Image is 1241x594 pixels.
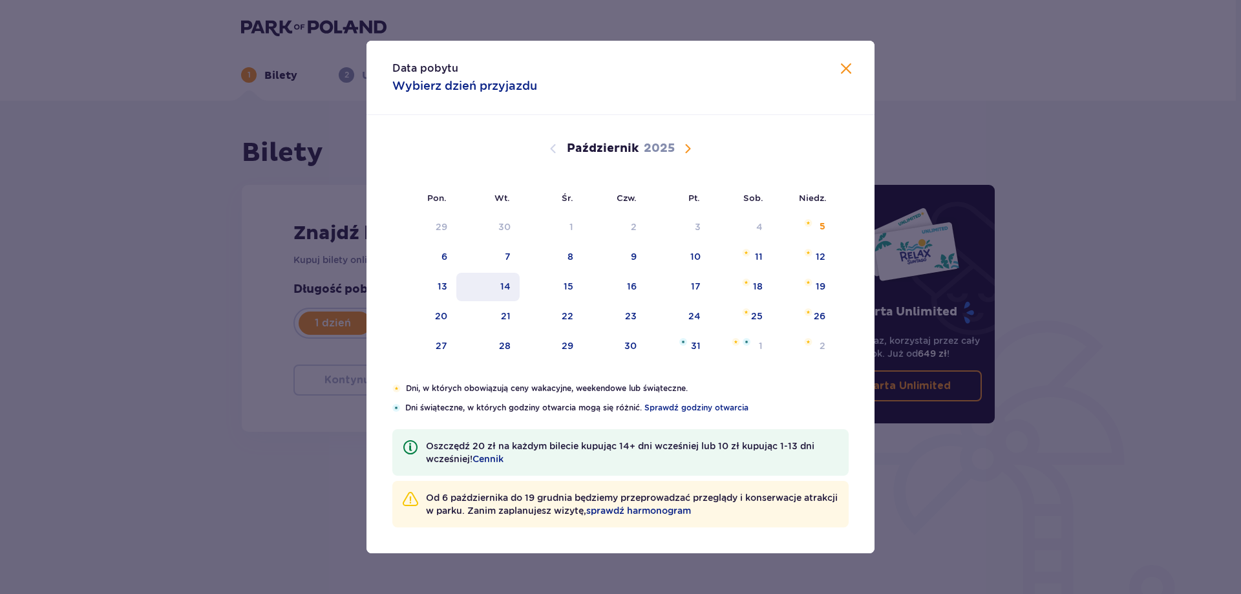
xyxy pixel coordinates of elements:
td: Data niedostępna. wtorek, 30 września 2025 [456,213,520,242]
img: Niebieska gwiazdka [392,404,400,412]
td: Data niedostępna. poniedziałek, 29 września 2025 [392,213,456,242]
div: 29 [562,339,573,352]
img: Pomarańczowa gwiazdka [742,249,750,257]
a: Sprawdź godziny otwarcia [644,402,748,414]
td: piątek, 31 października 2025 [646,332,710,361]
div: 28 [499,339,511,352]
img: Pomarańczowa gwiazdka [804,308,812,316]
small: Niedz. [799,193,827,203]
div: 19 [816,280,825,293]
td: czwartek, 23 października 2025 [582,302,646,331]
div: 24 [688,310,701,323]
td: niedziela, 12 października 2025 [772,243,834,271]
div: 1 [569,220,573,233]
p: Październik [567,141,639,156]
td: Data niedostępna. sobota, 4 października 2025 [710,213,772,242]
td: poniedziałek, 13 października 2025 [392,273,456,301]
div: 15 [564,280,573,293]
td: środa, 22 października 2025 [520,302,582,331]
td: czwartek, 16 października 2025 [582,273,646,301]
img: Pomarańczowa gwiazdka [804,249,812,257]
td: sobota, 25 października 2025 [710,302,772,331]
div: 12 [816,250,825,263]
img: Pomarańczowa gwiazdka [392,385,401,392]
div: 20 [435,310,447,323]
div: 30 [498,220,511,233]
div: 2 [631,220,637,233]
td: poniedziałek, 27 października 2025 [392,332,456,361]
img: Pomarańczowa gwiazdka [732,338,740,346]
td: sobota, 11 października 2025 [710,243,772,271]
p: Dni, w których obowiązują ceny wakacyjne, weekendowe lub świąteczne. [406,383,849,394]
img: Pomarańczowa gwiazdka [804,219,812,227]
div: 21 [501,310,511,323]
small: Wt. [494,193,510,203]
div: 31 [691,339,701,352]
td: wtorek, 7 października 2025 [456,243,520,271]
td: wtorek, 14 października 2025 [456,273,520,301]
td: wtorek, 28 października 2025 [456,332,520,361]
td: piątek, 10 października 2025 [646,243,710,271]
td: piątek, 24 października 2025 [646,302,710,331]
div: 5 [820,220,825,233]
div: 29 [436,220,447,233]
td: poniedziałek, 20 października 2025 [392,302,456,331]
td: Data niedostępna. czwartek, 2 października 2025 [582,213,646,242]
td: środa, 29 października 2025 [520,332,582,361]
p: Od 6 października do 19 grudnia będziemy przeprowadzać przeglądy i konserwacje atrakcji w parku. ... [426,491,838,517]
td: sobota, 18 października 2025 [710,273,772,301]
div: 3 [695,220,701,233]
img: Pomarańczowa gwiazdka [742,308,750,316]
small: Pon. [427,193,447,203]
button: Następny miesiąc [680,141,695,156]
div: 11 [755,250,763,263]
p: Data pobytu [392,61,458,76]
td: czwartek, 9 października 2025 [582,243,646,271]
div: 17 [691,280,701,293]
td: niedziela, 26 października 2025 [772,302,834,331]
div: 26 [814,310,825,323]
div: 30 [624,339,637,352]
img: Pomarańczowa gwiazdka [804,279,812,286]
td: Data niedostępna. piątek, 3 października 2025 [646,213,710,242]
button: Poprzedni miesiąc [546,141,561,156]
div: 27 [436,339,447,352]
div: 7 [505,250,511,263]
div: 22 [562,310,573,323]
td: środa, 15 października 2025 [520,273,582,301]
div: 25 [751,310,763,323]
div: 1 [759,339,763,352]
small: Sob. [743,193,763,203]
div: 18 [753,280,763,293]
div: 16 [627,280,637,293]
p: 2025 [644,141,675,156]
div: 2 [820,339,825,352]
button: Zamknij [838,61,854,78]
div: 8 [567,250,573,263]
div: 23 [625,310,637,323]
a: Cennik [472,452,504,465]
img: Niebieska gwiazdka [679,338,687,346]
a: sprawdź harmonogram [586,504,691,517]
td: poniedziałek, 6 października 2025 [392,243,456,271]
div: 6 [441,250,447,263]
td: niedziela, 19 października 2025 [772,273,834,301]
div: 13 [438,280,447,293]
td: sobota, 1 listopada 2025 [710,332,772,361]
td: czwartek, 30 października 2025 [582,332,646,361]
td: piątek, 17 października 2025 [646,273,710,301]
td: Data niedostępna. środa, 1 października 2025 [520,213,582,242]
div: 14 [500,280,511,293]
p: Oszczędź 20 zł na każdym bilecie kupując 14+ dni wcześniej lub 10 zł kupując 1-13 dni wcześniej! [426,440,838,465]
div: 10 [690,250,701,263]
p: Wybierz dzień przyjazdu [392,78,537,94]
small: Pt. [688,193,700,203]
td: środa, 8 października 2025 [520,243,582,271]
td: niedziela, 5 października 2025 [772,213,834,242]
img: Niebieska gwiazdka [743,338,750,346]
p: Dni świąteczne, w których godziny otwarcia mogą się różnić. [405,402,849,414]
td: wtorek, 21 października 2025 [456,302,520,331]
